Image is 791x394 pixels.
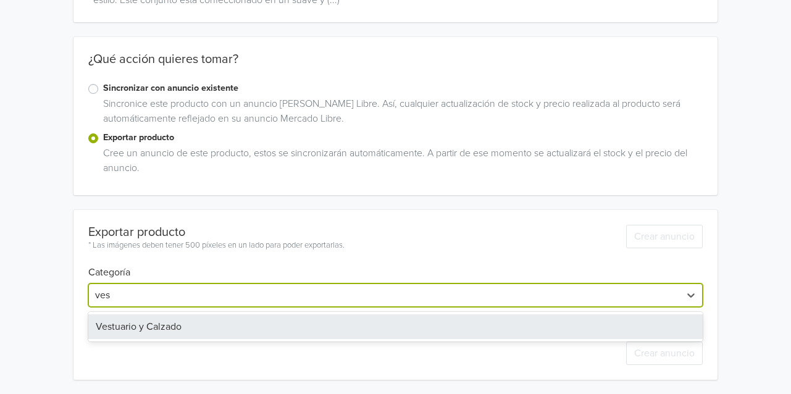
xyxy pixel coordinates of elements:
div: Exportar producto [88,225,345,240]
button: Crear anuncio [626,225,703,248]
div: Esta categoría no admite tantas opciones de productos. [88,307,703,327]
div: Sincronice este producto con un anuncio [PERSON_NAME] Libre. Así, cualquier actualización de stoc... [98,96,703,131]
div: Cree un anuncio de este producto, estos se sincronizarán automáticamente. A partir de ese momento... [98,146,703,180]
div: Vestuario y Calzado [88,314,703,339]
h6: Categoría [88,252,703,279]
div: ¿Qué acción quieres tomar? [73,52,718,82]
label: Sincronizar con anuncio existente [103,82,703,95]
div: * Las imágenes deben tener 500 píxeles en un lado para poder exportarlas. [88,240,345,252]
button: Crear anuncio [626,342,703,365]
label: Exportar producto [103,131,703,145]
